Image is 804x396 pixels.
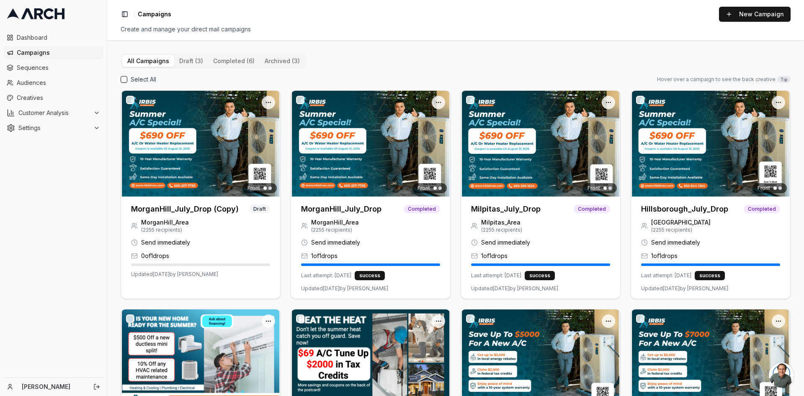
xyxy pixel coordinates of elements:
[3,91,103,105] a: Creatives
[121,25,791,33] div: Create and manage your direct mail campaigns
[291,91,450,197] img: Front creative for MorganHill_July_Drop
[641,285,728,292] span: Updated [DATE] by [PERSON_NAME]
[574,205,610,213] span: Completed
[141,238,190,247] span: Send immediately
[17,94,100,102] span: Creatives
[311,218,359,227] span: MorganHill_Area
[311,238,360,247] span: Send immediately
[404,205,440,213] span: Completed
[695,271,725,280] div: success
[471,272,521,279] span: Last attempt: [DATE]
[311,252,338,260] span: 1 of 1 drops
[22,383,84,391] a: [PERSON_NAME]
[525,271,555,280] div: success
[138,10,171,18] span: Campaigns
[17,79,100,87] span: Audiences
[481,227,522,233] span: ( 2255 recipients)
[461,91,620,197] img: Front creative for Milpitas_July_Drop
[301,272,351,279] span: Last attempt: [DATE]
[18,109,90,117] span: Customer Analysis
[311,227,359,233] span: ( 2255 recipients)
[651,227,711,233] span: ( 2255 recipients)
[777,76,791,83] span: Tip
[141,227,189,233] span: ( 2255 recipients)
[249,205,270,213] span: Draft
[141,218,189,227] span: MorganHill_Area
[141,252,169,260] span: 0 of 1 drops
[651,238,700,247] span: Send immediately
[18,124,90,132] span: Settings
[301,285,388,292] span: Updated [DATE] by [PERSON_NAME]
[3,76,103,89] a: Audiences
[471,285,558,292] span: Updated [DATE] by [PERSON_NAME]
[641,203,728,215] h3: Hillsborough_July_Drop
[3,106,103,120] button: Customer Analysis
[481,218,522,227] span: Milpitas_Area
[131,271,218,278] span: Updated [DATE] by [PERSON_NAME]
[301,203,381,215] h3: MorganHill_July_Drop
[138,10,171,18] nav: breadcrumb
[651,218,711,227] span: [GEOGRAPHIC_DATA]
[758,185,770,192] span: Front
[481,252,508,260] span: 1 of 1 drops
[588,185,600,192] span: Front
[260,55,305,67] button: archived (3)
[3,46,103,59] a: Campaigns
[481,238,530,247] span: Send immediately
[17,64,100,72] span: Sequences
[3,121,103,135] button: Settings
[208,55,260,67] button: completed (6)
[91,381,103,393] button: Log out
[247,185,260,192] span: Front
[131,75,156,84] label: Select All
[641,272,691,279] span: Last attempt: [DATE]
[744,205,780,213] span: Completed
[769,363,794,388] div: Open chat
[417,185,430,192] span: Front
[121,91,280,197] img: Front creative for MorganHill_July_Drop (Copy)
[131,203,239,215] h3: MorganHill_July_Drop (Copy)
[3,31,103,44] a: Dashboard
[3,61,103,74] a: Sequences
[355,271,385,280] div: success
[719,7,791,22] button: New Campaign
[122,55,174,67] button: All Campaigns
[657,76,776,83] span: Hover over a campaign to see the back creative
[174,55,208,67] button: draft (3)
[17,33,100,42] span: Dashboard
[471,203,541,215] h3: Milpitas_July_Drop
[17,49,100,57] span: Campaigns
[631,91,790,197] img: Front creative for Hillsborough_July_Drop
[651,252,678,260] span: 1 of 1 drops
